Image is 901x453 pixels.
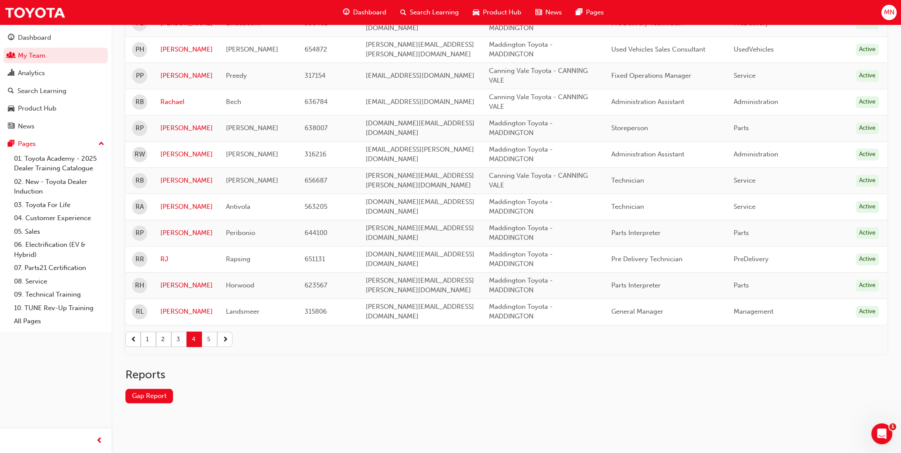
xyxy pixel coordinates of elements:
span: [DOMAIN_NAME][EMAIL_ADDRESS][DOMAIN_NAME] [366,250,475,268]
a: [PERSON_NAME] [160,307,213,317]
span: Bech [226,98,241,106]
span: Canning Vale Toyota - CANNING VALE [489,93,588,111]
span: 317154 [305,72,326,80]
span: 316216 [305,150,326,158]
span: Administration [734,98,778,106]
span: Parts [734,281,749,289]
span: Used Vehicles Sales Consultant [611,45,705,53]
span: 654872 [305,45,327,53]
span: prev-icon [96,436,103,446]
span: [DOMAIN_NAME][EMAIL_ADDRESS][DOMAIN_NAME] [366,119,475,137]
button: next-icon [217,332,232,347]
span: Administration Assistant [611,150,684,158]
span: RL [136,307,144,317]
span: [PERSON_NAME] [226,150,278,158]
span: Landsmeer [226,308,260,315]
span: Preedy [226,72,247,80]
span: car-icon [473,7,479,18]
span: Management [734,308,773,315]
a: My Team [3,48,108,64]
span: pages-icon [576,7,582,18]
div: Active [856,306,879,318]
button: DashboardMy TeamAnalyticsSearch LearningProduct HubNews [3,28,108,136]
div: Active [856,253,879,265]
span: news-icon [8,123,14,131]
span: Search Learning [410,7,459,17]
span: Administration [734,150,778,158]
span: search-icon [400,7,406,18]
span: Service [734,72,755,80]
div: Active [856,175,879,187]
span: [PERSON_NAME][EMAIL_ADDRESS][PERSON_NAME][DOMAIN_NAME] [366,41,474,59]
span: Storeperson [611,124,648,132]
span: RB [135,97,144,107]
span: Antivola [226,203,250,211]
a: RJ [160,254,213,264]
button: Pages [3,136,108,152]
span: Dashboard [353,7,386,17]
span: Maddington Toyota - MADDINGTON [489,119,553,137]
span: car-icon [8,105,14,113]
span: Administration Assistant [611,98,684,106]
a: Analytics [3,65,108,81]
button: prev-icon [125,332,141,347]
span: 1 [889,423,896,430]
div: Active [856,96,879,108]
span: Parts [734,124,749,132]
div: Active [856,122,879,134]
a: News [3,118,108,135]
span: prev-icon [131,335,137,344]
span: 623567 [305,281,327,289]
button: 5 [202,332,217,347]
a: car-iconProduct Hub [466,3,528,21]
span: Technician [611,176,644,184]
span: [PERSON_NAME] [226,124,278,132]
span: 563205 [305,203,327,211]
span: chart-icon [8,69,14,77]
span: Maddington Toyota - MADDINGTON [489,224,553,242]
a: [PERSON_NAME] [160,280,213,290]
span: Parts Interpreter [611,281,661,289]
a: [PERSON_NAME] [160,228,213,238]
button: 1 [141,332,156,347]
span: up-icon [98,138,104,150]
span: Maddington Toyota - MADDINGTON [489,277,553,294]
span: RR [135,254,144,264]
span: Peribonio [226,229,255,237]
span: PreDelivery [734,255,769,263]
span: 644100 [305,229,327,237]
a: Gap Report [125,389,173,403]
span: Maddington Toyota - MADDINGTON [489,250,553,268]
span: Parts Interpreter [611,229,661,237]
img: Trak [4,3,66,22]
span: RB [135,176,144,186]
span: search-icon [8,87,14,95]
div: Active [856,70,879,82]
a: pages-iconPages [569,3,611,21]
span: RA [135,202,144,212]
span: News [545,7,562,17]
a: news-iconNews [528,3,569,21]
a: Rachael [160,97,213,107]
span: Maddington Toyota - MADDINGTON [489,41,553,59]
a: Product Hub [3,100,108,117]
a: [PERSON_NAME] [160,45,213,55]
div: Active [856,44,879,55]
span: 315806 [305,308,327,315]
div: Analytics [18,68,45,78]
div: Dashboard [18,33,51,43]
a: guage-iconDashboard [336,3,393,21]
span: 638007 [305,124,328,132]
span: [PERSON_NAME][EMAIL_ADDRESS][PERSON_NAME][DOMAIN_NAME] [366,172,474,190]
span: people-icon [8,52,14,60]
div: Active [856,280,879,291]
span: [PERSON_NAME][EMAIL_ADDRESS][DOMAIN_NAME] [366,303,474,321]
span: Service [734,176,755,184]
span: [EMAIL_ADDRESS][PERSON_NAME][DOMAIN_NAME] [366,145,474,163]
span: Canning Vale Toyota - CANNING VALE [489,67,588,85]
span: Maddington Toyota - MADDINGTON [489,303,553,321]
a: [PERSON_NAME] [160,123,213,133]
a: 07. Parts21 Certification [10,261,108,275]
h2: Reports [125,368,887,382]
